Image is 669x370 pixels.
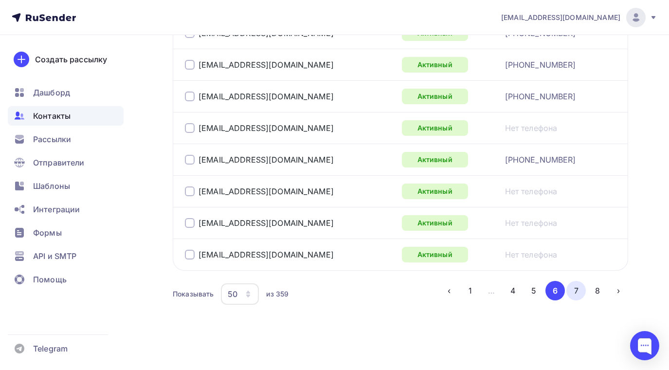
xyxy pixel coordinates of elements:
span: Рассылки [33,133,71,145]
a: [EMAIL_ADDRESS][DOMAIN_NAME] [199,218,334,228]
span: [EMAIL_ADDRESS][DOMAIN_NAME] [501,13,620,22]
span: Шаблоны [33,180,70,192]
a: Нет телефона [505,249,558,260]
div: из 359 [266,289,289,299]
button: Go to page 1 [461,281,480,300]
div: Активный [402,120,468,136]
span: API и SMTP [33,250,76,262]
a: [EMAIL_ADDRESS][DOMAIN_NAME] [199,155,334,165]
div: Активный [402,215,468,231]
a: [EMAIL_ADDRESS][DOMAIN_NAME] [501,8,657,27]
div: Активный [402,57,468,73]
a: [EMAIL_ADDRESS][DOMAIN_NAME] [199,92,334,101]
a: Контакты [8,106,124,126]
a: [PHONE_NUMBER] [505,59,576,71]
a: Нет телефона [505,185,558,197]
a: [PHONE_NUMBER] [505,154,576,166]
span: Интеграции [33,203,80,215]
button: 50 [220,283,259,305]
a: Дашборд [8,83,124,102]
div: Активный [402,184,468,199]
span: Отправители [33,157,85,168]
span: Помощь [33,274,67,285]
button: Go to next page [609,281,628,300]
span: Telegram [33,343,68,354]
a: Отправители [8,153,124,172]
div: Создать рассылку [35,54,107,65]
a: [PHONE_NUMBER] [505,91,576,102]
a: Рассылки [8,129,124,149]
a: Шаблоны [8,176,124,196]
button: Go to page 6 [545,281,565,300]
span: Дашборд [33,87,70,98]
a: Нет телефона [505,217,558,229]
a: [EMAIL_ADDRESS][DOMAIN_NAME] [199,123,334,133]
span: Контакты [33,110,71,122]
div: Активный [402,152,468,167]
div: Показывать [173,289,214,299]
a: [EMAIL_ADDRESS][DOMAIN_NAME] [199,186,334,196]
button: Go to page 7 [566,281,586,300]
button: Go to page 4 [503,281,523,300]
button: Go to page 8 [588,281,607,300]
div: Активный [402,247,468,262]
ul: Pagination [439,281,628,300]
a: [EMAIL_ADDRESS][DOMAIN_NAME] [199,250,334,259]
a: [EMAIL_ADDRESS][DOMAIN_NAME] [199,60,334,70]
div: 50 [228,288,237,300]
button: Go to previous page [439,281,459,300]
button: Go to page 5 [524,281,543,300]
span: Формы [33,227,62,239]
a: Формы [8,223,124,242]
div: Активный [402,89,468,104]
a: Нет телефона [505,122,558,134]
